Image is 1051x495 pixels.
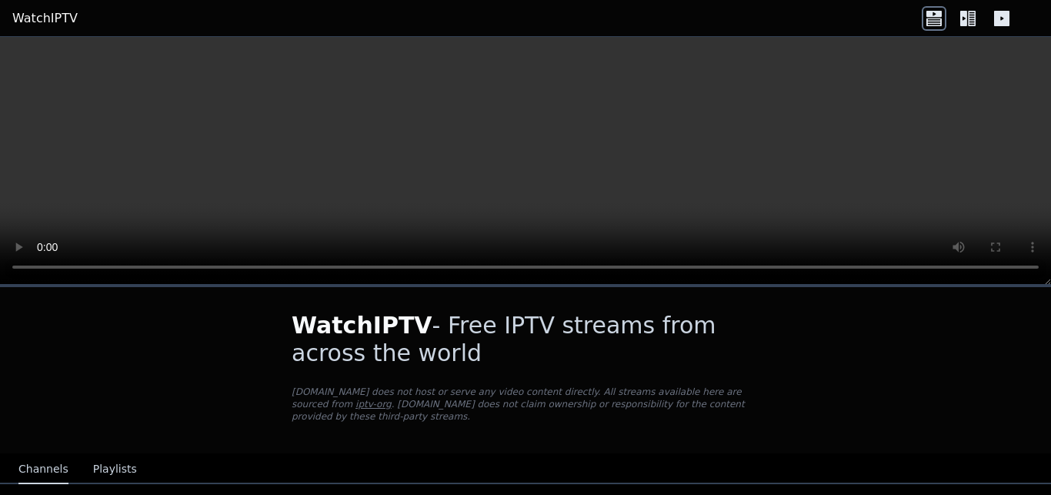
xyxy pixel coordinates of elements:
span: WatchIPTV [292,312,432,339]
a: WatchIPTV [12,9,78,28]
button: Playlists [93,455,137,484]
a: iptv-org [355,399,392,410]
p: [DOMAIN_NAME] does not host or serve any video content directly. All streams available here are s... [292,386,759,423]
button: Channels [18,455,68,484]
h1: - Free IPTV streams from across the world [292,312,759,367]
